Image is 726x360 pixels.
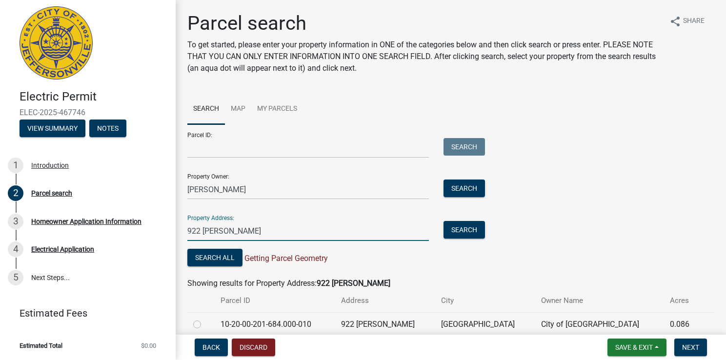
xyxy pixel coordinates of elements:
div: 5 [8,270,23,285]
button: Search [444,180,485,197]
td: 922 [PERSON_NAME] [335,312,435,336]
a: Map [225,94,251,125]
button: View Summary [20,120,85,137]
button: Back [195,339,228,356]
strong: 922 [PERSON_NAME] [317,279,390,288]
i: share [669,16,681,27]
span: Save & Exit [615,343,653,351]
a: Estimated Fees [8,303,160,323]
th: Owner Name [535,289,664,312]
span: Next [682,343,699,351]
th: Acres [664,289,701,312]
th: Address [335,289,435,312]
div: 1 [8,158,23,173]
div: Introduction [31,162,69,169]
div: 2 [8,185,23,201]
span: Getting Parcel Geometry [242,254,328,263]
wm-modal-confirm: Summary [20,125,85,133]
div: Homeowner Application Information [31,218,141,225]
button: Discard [232,339,275,356]
button: Search [444,221,485,239]
span: Back [202,343,220,351]
a: My Parcels [251,94,303,125]
th: City [435,289,535,312]
td: 0.086 [664,312,701,336]
td: City of [GEOGRAPHIC_DATA] [535,312,664,336]
button: Save & Exit [607,339,666,356]
p: To get started, please enter your property information in ONE of the categories below and then cl... [187,39,662,74]
span: ELEC-2025-467746 [20,108,156,117]
h1: Parcel search [187,12,662,35]
div: Electrical Application [31,246,94,253]
img: City of Jeffersonville, Indiana [20,6,93,80]
button: Notes [89,120,126,137]
button: Search All [187,249,242,266]
span: Estimated Total [20,342,62,349]
button: Search [444,138,485,156]
div: 4 [8,241,23,257]
td: 10-20-00-201-684.000-010 [215,312,335,336]
div: Showing results for Property Address: [187,278,714,289]
span: Share [683,16,705,27]
td: [GEOGRAPHIC_DATA] [435,312,535,336]
a: Search [187,94,225,125]
th: Parcel ID [215,289,335,312]
div: Parcel search [31,190,72,197]
div: 3 [8,214,23,229]
button: shareShare [662,12,712,31]
wm-modal-confirm: Notes [89,125,126,133]
span: $0.00 [141,342,156,349]
button: Next [674,339,707,356]
h4: Electric Permit [20,90,168,104]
